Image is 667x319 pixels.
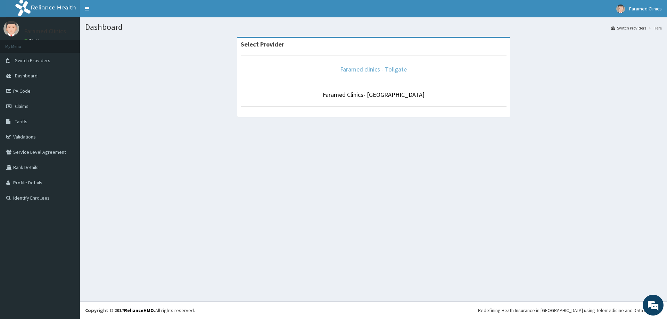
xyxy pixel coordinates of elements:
[241,40,284,48] strong: Select Provider
[323,91,425,99] a: Faramed Clinics- [GEOGRAPHIC_DATA]
[3,190,132,214] textarea: Type your message and hit 'Enter'
[629,6,662,12] span: Faramed Clinics
[24,38,41,43] a: Online
[24,28,66,34] p: Faramed Clinics
[114,3,131,20] div: Minimize live chat window
[80,301,667,319] footer: All rights reserved.
[13,35,28,52] img: d_794563401_company_1708531726252_794563401
[124,307,154,313] a: RelianceHMO
[40,87,96,158] span: We're online!
[15,118,27,125] span: Tariffs
[85,307,155,313] strong: Copyright © 2017 .
[478,307,662,314] div: Redefining Heath Insurance in [GEOGRAPHIC_DATA] using Telemedicine and Data Science!
[15,73,38,79] span: Dashboard
[647,25,662,31] li: Here
[616,5,625,13] img: User Image
[3,21,19,36] img: User Image
[36,39,117,48] div: Chat with us now
[85,23,662,32] h1: Dashboard
[15,57,50,64] span: Switch Providers
[15,103,28,109] span: Claims
[340,65,407,73] a: Faramed clinics - Tollgate
[611,25,646,31] a: Switch Providers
